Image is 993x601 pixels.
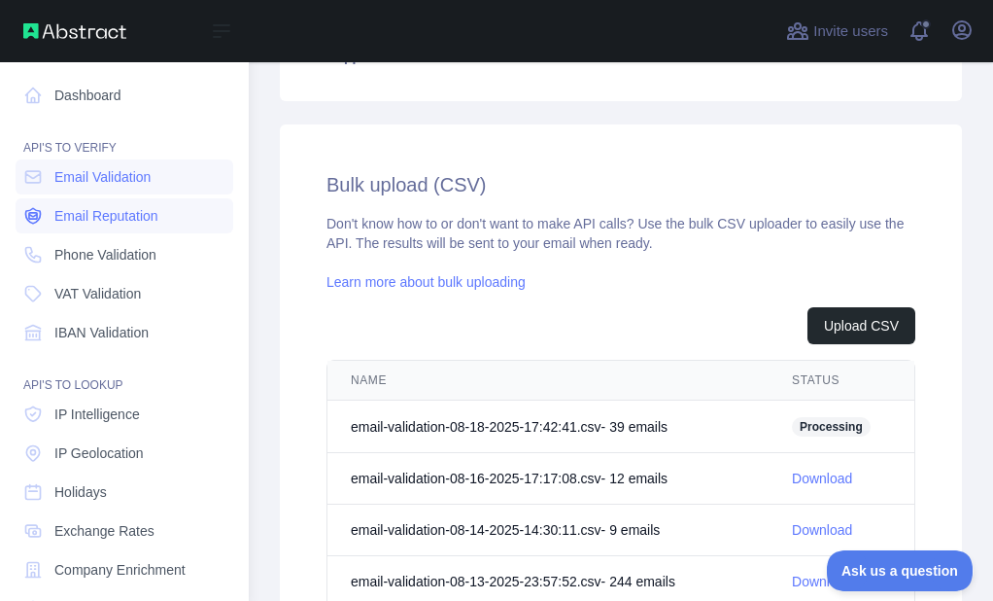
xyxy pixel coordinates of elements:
a: VAT Validation [16,276,233,311]
span: Invite users [813,20,888,43]
a: Holidays [16,475,233,510]
span: IP Intelligence [54,405,140,424]
a: Phone Validation [16,237,233,272]
a: Email Validation [16,159,233,194]
a: Exchange Rates [16,513,233,548]
span: Email Validation [54,167,151,187]
a: Download [792,471,852,486]
span: Email Reputation [54,206,158,226]
img: Abstract API [23,23,126,39]
span: Company Enrichment [54,560,186,580]
td: email-validation-08-14-2025-14:30:11.csv - 9 email s [327,505,769,556]
button: Invite users [782,16,892,47]
a: IBAN Validation [16,315,233,350]
a: Dashboard [16,78,233,113]
span: Processing [792,417,871,437]
div: API'S TO VERIFY [16,117,233,156]
span: Exchange Rates [54,521,154,541]
a: Company Enrichment [16,552,233,587]
a: Email Reputation [16,198,233,233]
h2: Bulk upload (CSV) [326,171,915,198]
iframe: Toggle Customer Support [827,550,974,591]
div: API'S TO LOOKUP [16,354,233,393]
span: IBAN Validation [54,323,149,342]
a: Download [792,574,852,589]
span: Holidays [54,482,107,502]
a: IP Geolocation [16,436,233,471]
a: Download [792,522,852,538]
span: IP Geolocation [54,443,144,463]
a: Learn more about bulk uploading [326,274,526,290]
th: NAME [327,361,769,401]
button: Upload CSV [807,307,915,344]
span: Phone Validation [54,245,156,265]
span: VAT Validation [54,284,141,303]
a: IP Intelligence [16,397,233,432]
td: email-validation-08-18-2025-17:42:41.csv - 39 email s [327,401,769,453]
th: STATUS [769,361,914,401]
td: email-validation-08-16-2025-17:17:08.csv - 12 email s [327,453,769,505]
